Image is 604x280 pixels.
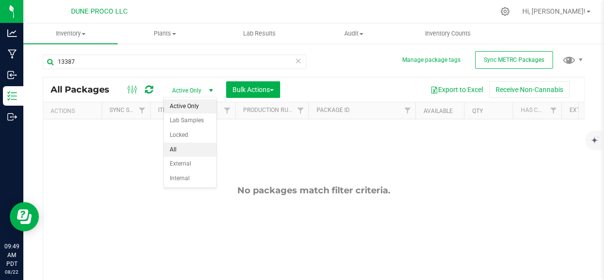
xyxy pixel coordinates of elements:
span: Clear [295,55,302,67]
input: Search Package ID, Item Name, SKU, Lot or Part Number... [43,55,306,69]
inline-svg: Analytics [7,28,17,38]
a: Lab Results [212,23,306,44]
a: Sync Status [109,107,147,113]
div: Manage settings [499,7,511,16]
li: Internal [164,171,216,186]
a: Production Run [243,107,292,113]
div: No packages match filter criteria. [43,185,584,196]
a: Filter [134,102,150,119]
li: External [164,157,216,171]
button: Manage package tags [402,56,461,64]
span: Plants [118,29,212,38]
inline-svg: Outbound [7,112,17,122]
a: Qty [472,108,482,114]
span: Inventory [23,29,118,38]
li: Locked [164,128,216,143]
button: Export to Excel [424,81,489,98]
a: Available [423,108,452,114]
span: Inventory Counts [412,29,484,38]
span: Lab Results [230,29,289,38]
p: 09:49 AM PDT [4,242,19,268]
a: Audit [306,23,401,44]
a: Filter [545,102,561,119]
inline-svg: Inventory [7,91,17,101]
div: Actions [51,108,98,114]
a: Item Name [158,107,189,113]
span: DUNE PROCO LLC [71,7,127,16]
a: Filter [399,102,415,119]
a: Filter [292,102,308,119]
span: Bulk Actions [232,86,274,93]
button: Bulk Actions [226,81,280,98]
inline-svg: Manufacturing [7,49,17,59]
a: Package ID [316,107,349,113]
a: Filter [219,102,235,119]
button: Sync METRC Packages [475,51,553,69]
span: Sync METRC Packages [484,56,544,63]
inline-svg: Inbound [7,70,17,80]
li: Lab Samples [164,113,216,128]
th: Has COA [513,102,561,119]
a: Plants [118,23,212,44]
span: All Packages [51,84,119,95]
button: Receive Non-Cannabis [489,81,569,98]
li: All [164,143,216,157]
a: Inventory Counts [401,23,495,44]
a: Inventory [23,23,118,44]
span: Audit [307,29,400,38]
li: Active Only [164,99,216,114]
p: 08/22 [4,268,19,276]
span: Hi, [PERSON_NAME]! [522,7,586,15]
iframe: Resource center [10,202,39,231]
